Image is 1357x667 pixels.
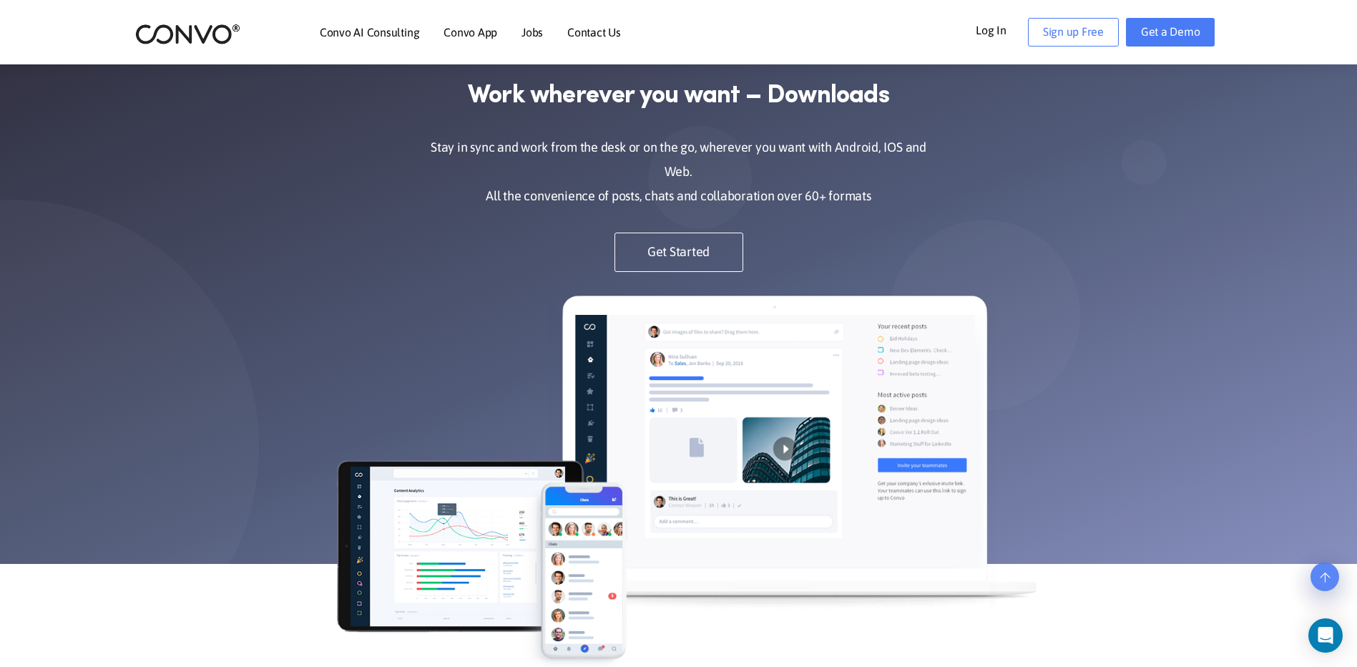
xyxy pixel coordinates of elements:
[614,233,743,272] a: Get Started
[135,23,240,45] img: logo_2.png
[521,26,543,38] a: Jobs
[468,81,889,112] strong: Work wherever you want – Downloads
[976,18,1028,41] a: Log In
[1121,140,1167,185] img: shape_not_found
[1308,618,1343,653] div: Open Intercom Messenger
[1126,18,1215,47] a: Get a Demo
[320,26,419,38] a: Convo AI Consulting
[444,26,497,38] a: Convo App
[1028,18,1119,47] a: Sign up Free
[567,26,621,38] a: Contact Us
[418,135,940,208] p: Stay in sync and work from the desk or on the go, wherever you want with Android, IOS and Web. Al...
